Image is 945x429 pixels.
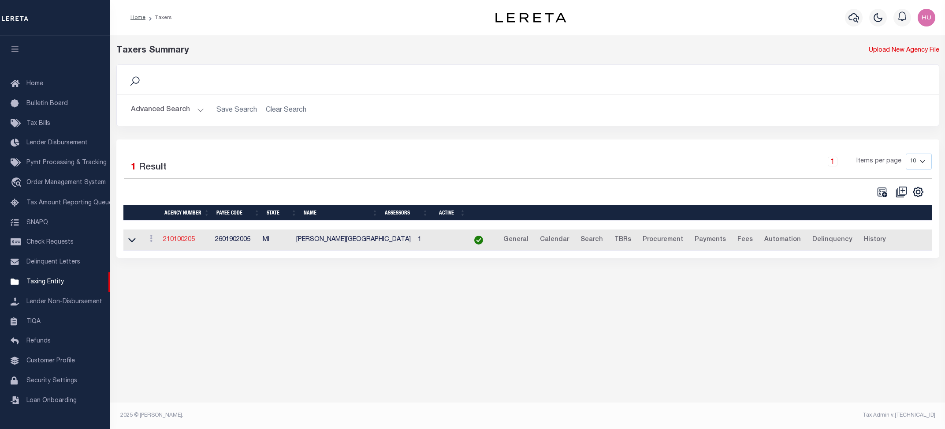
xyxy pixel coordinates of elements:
[918,9,935,26] img: svg+xml;base64,PHN2ZyB4bWxucz0iaHR0cDovL3d3dy53My5vcmcvMjAwMC9zdmciIHBvaW50ZXItZXZlbnRzPSJub25lIi...
[212,230,259,251] td: 2601902005
[26,279,64,285] span: Taxing Entity
[577,233,607,247] a: Search
[26,200,112,206] span: Tax Amount Reporting Queue
[381,205,432,221] th: Assessors: activate to sort column ascending
[26,338,51,344] span: Refunds
[474,236,483,245] img: check-icon-green.svg
[161,205,213,221] th: Agency Number: activate to sort column ascending
[733,233,757,247] a: Fees
[760,233,805,247] a: Automation
[26,101,68,107] span: Bulletin Board
[536,233,573,247] a: Calendar
[26,81,43,87] span: Home
[534,411,935,419] div: Tax Admin v.[TECHNICAL_ID]
[414,230,461,251] td: 1
[131,163,136,172] span: 1
[26,160,107,166] span: Pymt Processing & Tracking
[26,299,102,305] span: Lender Non-Disbursement
[860,233,890,247] a: History
[26,259,80,265] span: Delinquent Letters
[263,205,300,221] th: State: activate to sort column ascending
[469,205,942,221] th: &nbsp;
[495,13,566,23] img: logo-dark.svg
[293,230,414,251] td: [PERSON_NAME][GEOGRAPHIC_DATA]
[139,161,167,175] label: Result
[808,233,856,247] a: Delinquency
[26,140,88,146] span: Lender Disbursement
[26,180,106,186] span: Order Management System
[828,157,837,166] a: 1
[116,44,730,57] div: Taxers Summary
[213,205,263,221] th: Payee Code: activate to sort column ascending
[114,411,528,419] div: 2025 © [PERSON_NAME].
[259,230,293,251] td: MI
[26,318,41,324] span: TIQA
[432,205,469,221] th: Active: activate to sort column ascending
[26,398,77,404] span: Loan Onboarding
[499,233,532,247] a: General
[26,239,74,245] span: Check Requests
[869,46,939,56] a: Upload New Agency File
[130,15,145,20] a: Home
[856,157,901,166] span: Items per page
[11,177,25,189] i: travel_explore
[300,205,381,221] th: Name: activate to sort column ascending
[26,219,48,226] span: SNAPQ
[26,358,75,364] span: Customer Profile
[691,233,730,247] a: Payments
[145,14,172,22] li: Taxers
[131,102,204,119] button: Advanced Search
[163,237,195,243] a: 210100205
[26,120,50,127] span: Tax Bills
[639,233,687,247] a: Procurement
[26,378,77,384] span: Security Settings
[610,233,635,247] a: TBRs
